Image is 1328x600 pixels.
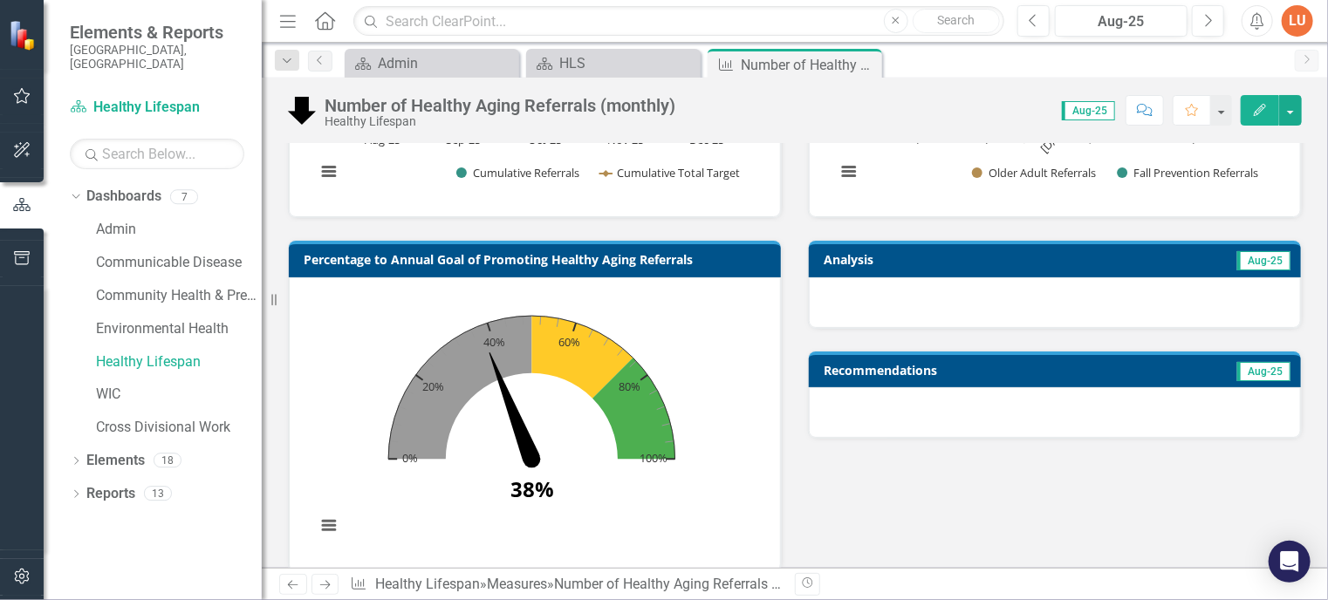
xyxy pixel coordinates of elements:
[620,378,641,393] text: 80%
[558,334,580,350] text: 60%
[402,449,418,465] text: 0%
[913,9,1000,33] button: Search
[1237,362,1290,381] span: Aug-25
[70,139,244,169] input: Search Below...
[741,54,878,76] div: Number of Healthy Aging Referrals (monthly)
[317,160,341,184] button: View chart menu, Healthy Aging Referrals
[483,334,505,350] text: 40%
[288,97,316,125] img: Below Target
[531,52,696,74] a: HLS
[96,286,262,306] a: Community Health & Prevention
[1055,5,1188,37] button: Aug-25
[837,160,861,184] button: View chart menu, Healthy Aging Referrals
[972,165,1098,181] button: Show Older Adult Referrals
[70,22,244,43] span: Elements & Reports
[86,451,145,471] a: Elements
[96,220,262,240] a: Admin
[96,385,262,405] a: WIC
[307,291,763,553] div: Chart. Highcharts interactive chart.
[482,349,540,462] path: 38. Percent toward cumulative target.
[96,352,262,372] a: Healthy Lifespan
[350,575,782,595] div: » »
[378,52,515,74] div: Admin
[824,364,1140,377] h3: Recommendations
[559,52,696,74] div: HLS
[487,576,547,592] a: Measures
[1061,11,1181,32] div: Aug-25
[599,165,741,181] button: Show Cumulative Total Target
[154,453,181,468] div: 18
[307,291,756,553] svg: Interactive chart
[304,253,772,266] h3: Percentage to Annual Goal of Promoting Healthy Aging Referrals
[554,576,832,592] div: Number of Healthy Aging Referrals (monthly)
[70,98,244,118] a: Healthy Lifespan
[1062,101,1115,120] span: Aug-25
[96,253,262,273] a: Communicable Disease
[144,487,172,501] div: 13
[349,52,515,74] a: Admin
[170,189,198,204] div: 7
[86,187,161,207] a: Dashboards
[510,474,554,503] text: 38%
[86,484,135,504] a: Reports
[317,514,341,538] button: View chart menu, Chart
[375,576,480,592] a: Healthy Lifespan
[456,165,581,181] button: Show Cumulative Referrals
[1117,165,1261,181] button: Show Fall Prevention Referrals
[640,449,667,465] text: 100%
[353,6,1004,37] input: Search ClearPoint...
[422,378,444,393] text: 20%
[70,43,244,72] small: [GEOGRAPHIC_DATA], [GEOGRAPHIC_DATA]
[96,319,262,339] a: Environmental Health
[96,418,262,438] a: Cross Divisional Work
[1282,5,1313,37] button: LU
[824,253,1046,266] h3: Analysis
[1269,541,1311,583] div: Open Intercom Messenger
[937,13,975,27] span: Search
[325,115,675,128] div: Healthy Lifespan
[1237,251,1290,270] span: Aug-25
[325,96,675,115] div: Number of Healthy Aging Referrals (monthly)
[9,19,39,50] img: ClearPoint Strategy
